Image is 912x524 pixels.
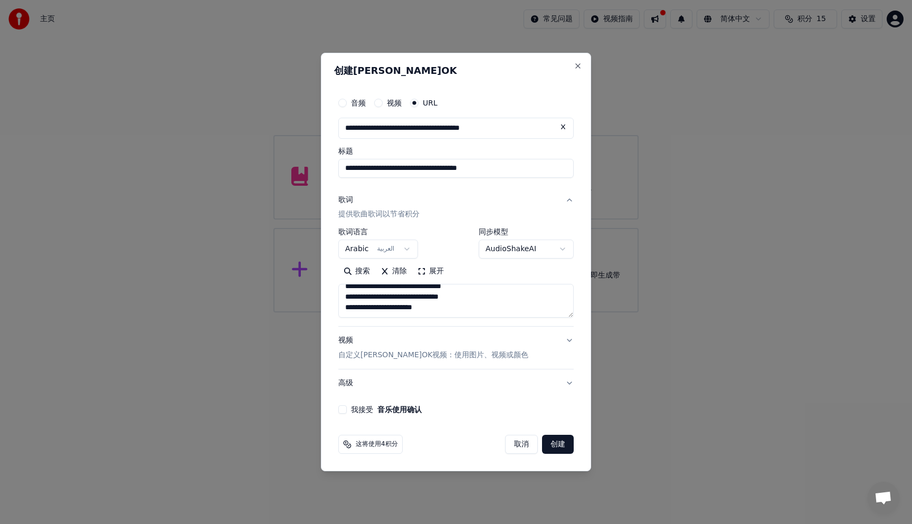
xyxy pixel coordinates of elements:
label: 标题 [338,147,574,155]
button: 歌词提供歌曲歌词以节省积分 [338,186,574,228]
p: 提供歌曲歌词以节省积分 [338,209,420,220]
button: 创建 [542,435,574,454]
label: 同步模型 [479,228,574,236]
label: 音频 [351,99,366,107]
button: 高级 [338,369,574,397]
button: 展开 [412,263,449,280]
h2: 创建[PERSON_NAME]OK [334,66,578,75]
div: 歌词 [338,195,353,205]
button: 视频自定义[PERSON_NAME]OK视频：使用图片、视频或颜色 [338,327,574,369]
button: 取消 [505,435,538,454]
div: 歌词提供歌曲歌词以节省积分 [338,228,574,327]
label: 歌词语言 [338,228,418,236]
div: 视频 [338,336,529,361]
button: 我接受 [377,406,422,413]
button: 清除 [375,263,412,280]
label: 视频 [387,99,402,107]
span: 这将使用4积分 [356,440,398,449]
label: URL [423,99,438,107]
button: 搜索 [338,263,375,280]
p: 自定义[PERSON_NAME]OK视频：使用图片、视频或颜色 [338,350,529,360]
label: 我接受 [351,406,422,413]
